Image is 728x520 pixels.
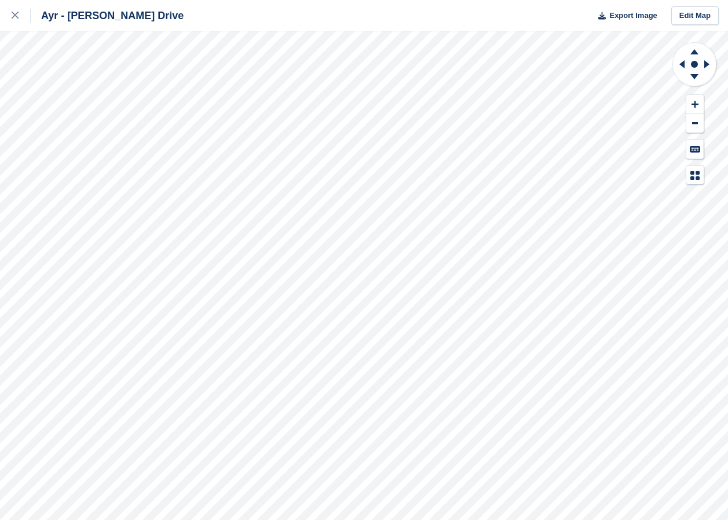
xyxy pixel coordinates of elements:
[31,9,184,23] div: Ayr - [PERSON_NAME] Drive
[591,6,657,25] button: Export Image
[609,10,657,21] span: Export Image
[686,114,704,133] button: Zoom Out
[686,140,704,159] button: Keyboard Shortcuts
[686,95,704,114] button: Zoom In
[686,166,704,185] button: Map Legend
[671,6,719,25] a: Edit Map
